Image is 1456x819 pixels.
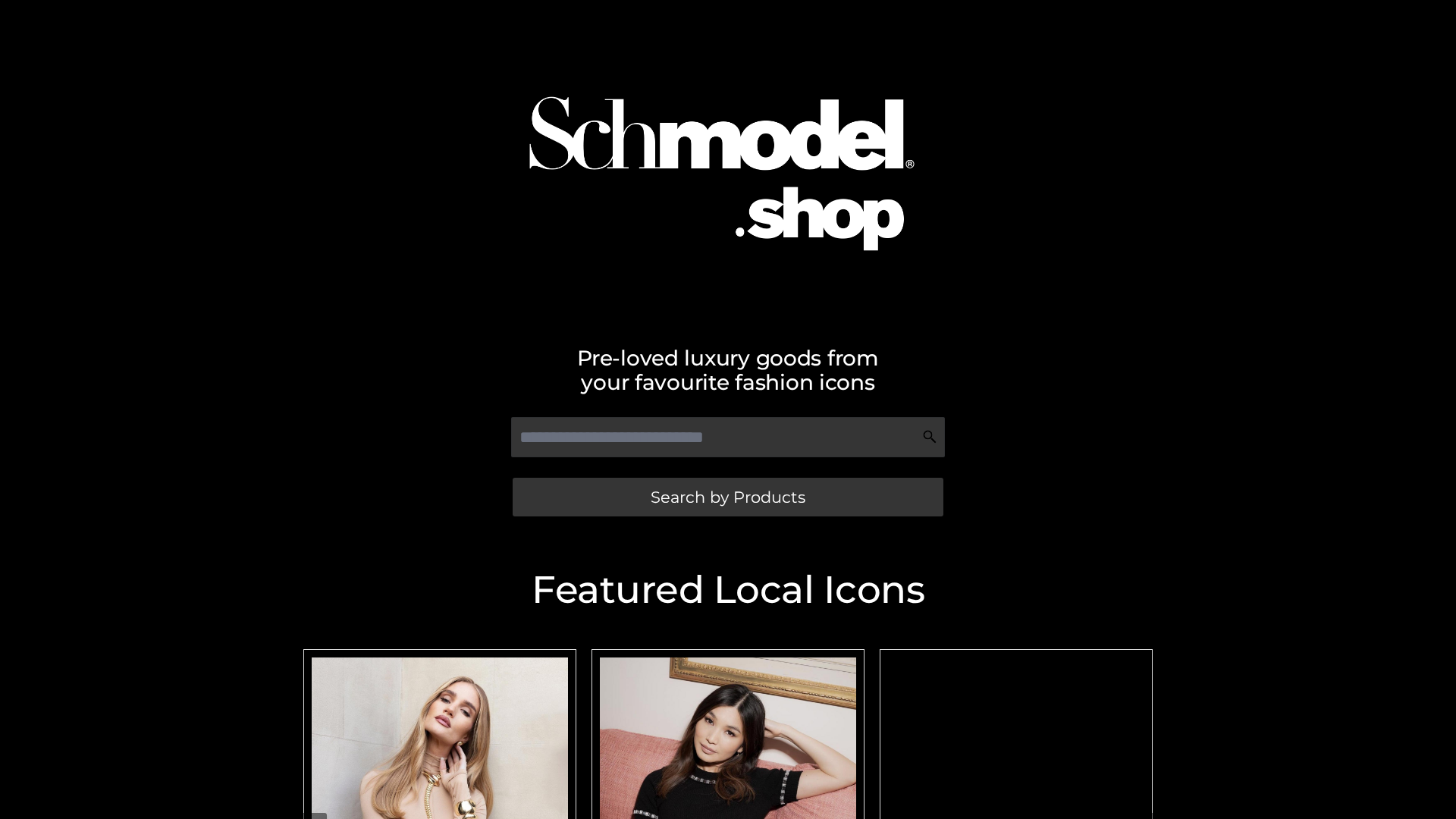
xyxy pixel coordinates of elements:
[651,489,805,505] span: Search by Products
[296,571,1160,609] h2: Featured Local Icons​
[296,346,1160,394] h2: Pre-loved luxury goods from your favourite fashion icons
[513,478,943,516] a: Search by Products
[922,429,937,444] img: Search Icon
